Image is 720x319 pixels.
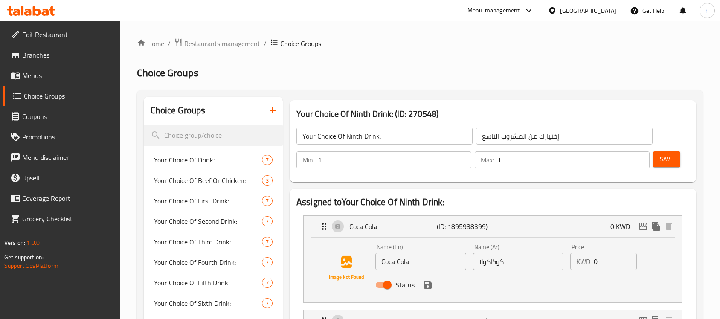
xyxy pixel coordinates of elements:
a: Coupons [3,106,120,127]
span: Your Choice Of Sixth Drink: [154,298,262,308]
div: Your Choice Of Fifth Drink:7 [144,273,283,293]
li: ExpandCoca ColaName (En)Name (Ar)PriceKWDStatussave [296,212,689,306]
p: 0 KWD [610,221,637,232]
div: Your Choice Of Sixth Drink:7 [144,293,283,313]
a: Home [137,38,164,49]
span: Choice Groups [280,38,321,49]
a: Coverage Report [3,188,120,209]
span: 7 [262,258,272,267]
span: Your Choice Of Second Drink: [154,216,262,226]
div: Choices [262,196,273,206]
span: Version: [4,237,25,248]
div: Your Choice Of Fourth Drink:7 [144,252,283,273]
p: Coca Cola [349,221,437,232]
input: Enter name Ar [473,253,564,270]
a: Support.OpsPlatform [4,260,58,271]
nav: breadcrumb [137,38,703,49]
button: duplicate [650,220,662,233]
button: delete [662,220,675,233]
div: Expand [304,216,682,237]
div: Your Choice Of Third Drink:7 [144,232,283,252]
a: Grocery Checklist [3,209,120,229]
span: Coupons [22,111,113,122]
p: Max: [481,155,494,165]
span: Your Choice Of Third Drink: [154,237,262,247]
div: Choices [262,257,273,267]
div: Choices [262,298,273,308]
span: Edit Restaurant [22,29,113,40]
span: 7 [262,217,272,226]
a: Upsell [3,168,120,188]
span: 7 [262,238,272,246]
p: KWD [576,256,590,267]
span: 7 [262,156,272,164]
span: Menu disclaimer [22,152,113,162]
span: Branches [22,50,113,60]
a: Promotions [3,127,120,147]
div: Your Choice Of Drink:7 [144,150,283,170]
a: Menus [3,65,120,86]
span: Upsell [22,173,113,183]
a: Branches [3,45,120,65]
div: Choices [262,237,273,247]
div: Menu-management [467,6,520,16]
span: Choice Groups [137,63,198,82]
span: Your Choice Of First Drink: [154,196,262,206]
a: Choice Groups [3,86,120,106]
h3: Your Choice Of Ninth Drink: (ID: 270548) [296,107,689,121]
input: search [144,125,283,146]
span: 3 [262,177,272,185]
span: Your Choice Of Fourth Drink: [154,257,262,267]
h2: Assigned to Your Choice Of Ninth Drink: [296,196,689,209]
li: / [264,38,267,49]
div: Your Choice Of First Drink:7 [144,191,283,211]
span: Your Choice Of Fifth Drink: [154,278,262,288]
div: Your Choice Of Second Drink:7 [144,211,283,232]
div: Choices [262,175,273,186]
span: Choice Groups [24,91,113,101]
span: 7 [262,299,272,307]
span: 7 [262,197,272,205]
span: Promotions [22,132,113,142]
button: edit [637,220,650,233]
input: Enter name En [375,253,466,270]
input: Please enter price [594,253,636,270]
div: [GEOGRAPHIC_DATA] [560,6,616,15]
span: Grocery Checklist [22,214,113,224]
span: Status [395,280,415,290]
p: (ID: 1895938399) [437,221,495,232]
a: Restaurants management [174,38,260,49]
span: Menus [22,70,113,81]
img: Coca Cola [319,241,374,296]
h2: Choice Groups [151,104,205,117]
span: 7 [262,279,272,287]
span: Your Choice Of Drink: [154,155,262,165]
span: Your Choice Of Beef Or Chicken: [154,175,262,186]
a: Menu disclaimer [3,147,120,168]
a: Edit Restaurant [3,24,120,45]
span: 1.0.0 [26,237,40,248]
span: Restaurants management [184,38,260,49]
button: save [421,278,434,291]
div: Choices [262,155,273,165]
li: / [168,38,171,49]
span: Coverage Report [22,193,113,203]
div: Your Choice Of Beef Or Chicken:3 [144,170,283,191]
button: Save [653,151,680,167]
span: h [705,6,709,15]
p: Min: [302,155,314,165]
span: Save [660,154,674,165]
span: Get support on: [4,252,44,263]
